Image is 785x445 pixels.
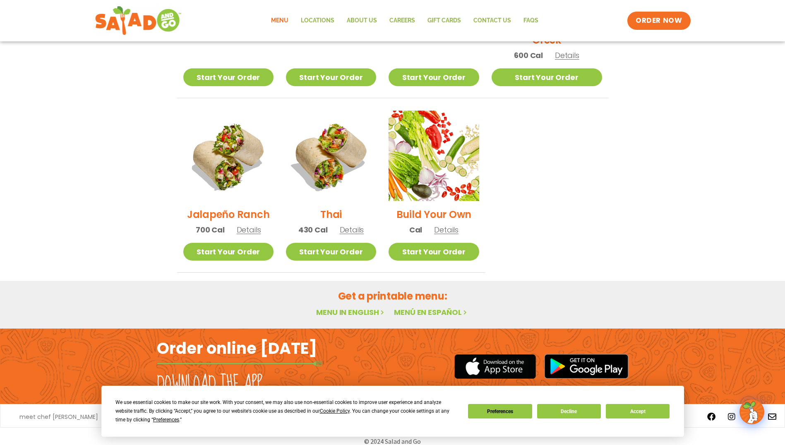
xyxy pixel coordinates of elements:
div: Cookie Consent Prompt [101,386,684,437]
img: wpChatIcon [740,400,763,423]
img: fork [157,361,322,366]
a: About Us [341,11,383,30]
a: Start Your Order [389,243,479,261]
img: new-SAG-logo-768×292 [95,4,182,37]
span: 700 Cal [196,224,225,235]
span: Details [237,225,261,235]
span: ORDER NOW [636,16,682,26]
h2: Jalapeño Ranch [187,207,270,222]
a: Menú en español [394,307,468,317]
span: Preferences [153,417,179,423]
span: Details [434,225,459,235]
button: Preferences [468,404,532,418]
a: Contact Us [467,11,517,30]
a: GIFT CARDS [421,11,467,30]
img: google_play [544,354,629,379]
img: Product photo for Build Your Own [389,111,479,201]
h2: Order online [DATE] [157,338,317,358]
span: 430 Cal [298,224,328,235]
span: Details [555,50,579,60]
span: Cookie Policy [320,408,350,414]
a: Start Your Order [492,68,602,86]
button: Accept [606,404,670,418]
span: Details [340,225,364,235]
a: FAQs [517,11,545,30]
a: Start Your Order [286,243,376,261]
h2: Build Your Own [396,207,472,222]
span: 600 Cal [514,50,543,61]
img: appstore [454,353,536,380]
a: Start Your Order [286,68,376,86]
h2: Get a printable menu: [177,289,608,303]
a: Start Your Order [183,243,274,261]
a: Menu in English [316,307,386,317]
img: Product photo for Jalapeño Ranch Wrap [183,111,274,201]
img: Product photo for Thai Wrap [286,111,376,201]
a: Start Your Order [389,68,479,86]
h2: Download the app [157,372,262,395]
div: We use essential cookies to make our site work. With your consent, we may also use non-essential ... [115,398,458,424]
a: Locations [295,11,341,30]
a: Menu [265,11,295,30]
a: Start Your Order [183,68,274,86]
h2: Thai [320,207,342,222]
a: meet chef [PERSON_NAME] [19,414,98,420]
span: Cal [409,224,422,235]
a: ORDER NOW [627,12,690,30]
nav: Menu [265,11,545,30]
button: Decline [537,404,601,418]
a: Careers [383,11,421,30]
